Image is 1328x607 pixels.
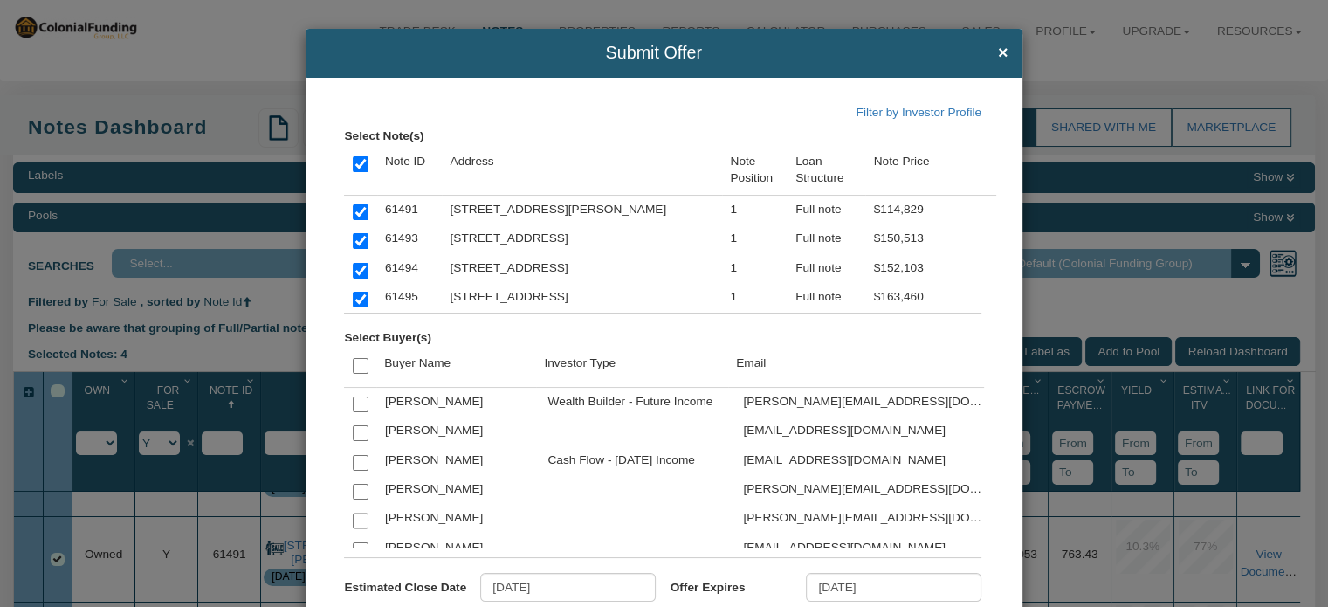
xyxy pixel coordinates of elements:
td: Loan Structure [788,145,866,196]
span: Submit Offer [320,44,987,63]
td: Full note [788,196,866,224]
td: $152,103 [865,254,995,283]
td: Buyer Name [376,347,536,388]
td: 1 [722,196,788,224]
td: [PERSON_NAME][EMAIL_ADDRESS][DOMAIN_NAME] [735,388,996,417]
td: $150,513 [865,224,995,253]
td: [STREET_ADDRESS] [442,254,722,283]
td: Note Position [722,145,788,196]
td: 61494 [377,254,443,283]
td: [EMAIL_ADDRESS][DOMAIN_NAME] [735,446,996,475]
td: Wealth Builder - Future Income [540,388,735,417]
td: Full note [788,224,866,253]
a: Filter by Investor Profile [856,106,981,119]
td: Cash Flow - [DATE] Income [540,446,735,475]
td: [PERSON_NAME] [377,534,540,562]
label: Estimated Close Date [344,573,479,597]
td: [EMAIL_ADDRESS][DOMAIN_NAME] [735,534,996,562]
td: Address [442,145,722,196]
td: Note ID [377,145,443,196]
td: [STREET_ADDRESS] [442,224,722,253]
td: Full note [788,254,866,283]
td: 1 [722,224,788,253]
span: × [998,44,1008,63]
td: [PERSON_NAME] [377,505,540,534]
td: [STREET_ADDRESS] [442,283,722,312]
td: Note Price [865,145,995,196]
label: Select Note(s) [344,121,423,145]
input: MM/DD/YYYY [806,573,981,602]
td: [PERSON_NAME] [377,388,540,417]
td: Email [728,347,984,388]
td: [PERSON_NAME] [377,417,540,445]
td: Full note [788,283,866,312]
label: Offer Expires [671,573,806,597]
td: Investor Type [536,347,728,388]
label: Select Buyer(s) [344,323,431,347]
td: 61491 [377,196,443,224]
td: [PERSON_NAME][EMAIL_ADDRESS][DOMAIN_NAME] [735,505,996,534]
td: 1 [722,283,788,312]
td: $114,829 [865,196,995,224]
input: MM/DD/YYYY [480,573,656,602]
td: [EMAIL_ADDRESS][DOMAIN_NAME] [735,417,996,445]
td: [PERSON_NAME] [377,475,540,504]
td: 1 [722,254,788,283]
td: [PERSON_NAME] [377,446,540,475]
td: [STREET_ADDRESS][PERSON_NAME] [442,196,722,224]
td: 61495 [377,283,443,312]
td: 61493 [377,224,443,253]
td: $163,460 [865,283,995,312]
td: [PERSON_NAME][EMAIL_ADDRESS][DOMAIN_NAME] [735,475,996,504]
